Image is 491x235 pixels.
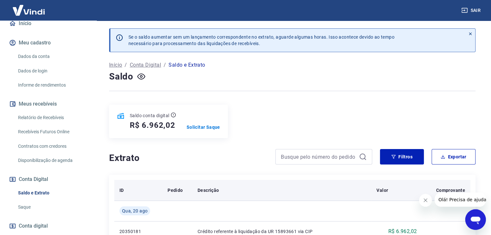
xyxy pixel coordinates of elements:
a: Solicitar Saque [187,124,220,130]
h4: Saldo [109,70,133,83]
span: Qua, 20 ago [122,208,148,214]
h5: R$ 6.962,02 [130,120,175,130]
a: Dados de login [15,64,89,78]
span: Olá! Precisa de ajuda? [4,5,54,10]
a: Relatório de Recebíveis [15,111,89,124]
p: Valor [376,187,388,193]
a: Disponibilização de agenda [15,154,89,167]
a: Informe de rendimentos [15,79,89,92]
p: Comprovante [436,187,465,193]
p: Saldo e Extrato [169,61,205,69]
button: Filtros [380,149,424,164]
a: Contratos com credores [15,140,89,153]
button: Exportar [432,149,476,164]
p: Crédito referente à liquidação da UR 15893661 via CIP [198,228,366,235]
button: Meu cadastro [8,36,89,50]
a: Saldo e Extrato [15,186,89,200]
button: Conta Digital [8,172,89,186]
button: Meus recebíveis [8,97,89,111]
h4: Extrato [109,152,268,164]
span: Conta digital [19,221,48,230]
p: / [125,61,127,69]
iframe: Mensagem da empresa [435,193,486,207]
a: Dados da conta [15,50,89,63]
p: ID [119,187,124,193]
a: Início [8,16,89,31]
iframe: Fechar mensagem [419,194,432,207]
p: 20350181 [119,228,157,235]
a: Conta digital [8,219,89,233]
p: Se o saldo aumentar sem um lançamento correspondente no extrato, aguarde algumas horas. Isso acon... [128,34,394,47]
a: Recebíveis Futuros Online [15,125,89,138]
a: Início [109,61,122,69]
p: Descrição [198,187,219,193]
p: Pedido [168,187,183,193]
a: Saque [15,201,89,214]
iframe: Botão para abrir a janela de mensagens [465,209,486,230]
button: Sair [460,5,483,16]
p: Saldo conta digital [130,112,169,119]
a: Conta Digital [130,61,161,69]
p: / [164,61,166,69]
img: Vindi [8,0,50,20]
input: Busque pelo número do pedido [281,152,356,162]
